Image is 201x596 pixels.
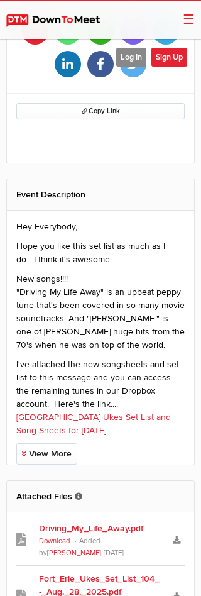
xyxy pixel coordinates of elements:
[16,240,185,266] p: Hope you like this set list as much as I do....I think it's awesome.
[183,12,195,28] span: ☰
[82,107,120,115] span: Copy Link
[6,14,113,27] img: DownToMeet
[16,272,185,351] p: New songs!!!! "Driving My Life Away" is an upbeat peppy tune that's been covered in so many movie...
[116,52,146,62] a: Log In
[104,549,124,557] span: [DATE]
[39,522,161,535] a: Driving_My_Life_Away.pdf
[151,52,187,62] a: Sign Up
[116,48,146,67] span: Log In
[16,443,77,465] a: View More
[16,358,185,437] p: I've attached the new songsheets and set list to this message and you can access the remaining tu...
[16,412,171,436] a: [GEOGRAPHIC_DATA] Ukes Set List and Song Sheets for [DATE]
[151,48,187,67] span: Sign Up
[39,537,104,557] span: Added by
[16,179,185,210] h2: Event Description
[47,549,101,557] a: [PERSON_NAME]
[16,481,185,512] h2: Attached Files
[16,220,185,233] p: Hey Everybody,
[39,537,70,545] a: Download
[16,103,185,119] button: Copy Link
